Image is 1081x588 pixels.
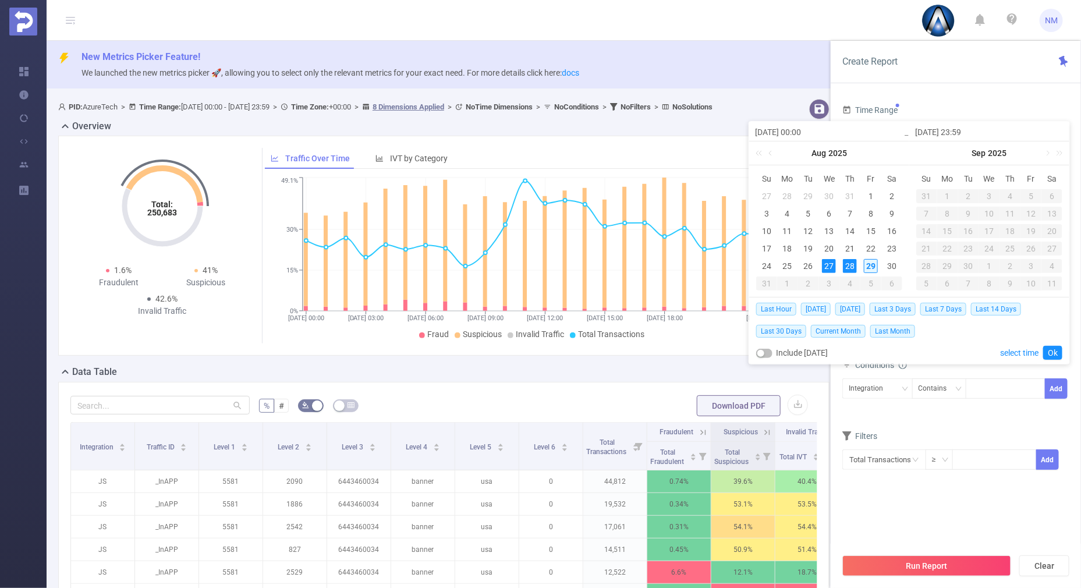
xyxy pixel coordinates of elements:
[1000,205,1020,222] td: September 11, 2025
[819,187,840,205] td: July 30, 2025
[937,277,958,291] div: 6
[760,189,774,203] div: 27
[937,275,958,292] td: October 6, 2025
[621,102,651,111] b: No Filters
[902,385,909,394] i: icon: down
[958,275,979,292] td: October 7, 2025
[1020,189,1041,203] div: 5
[885,224,899,238] div: 16
[937,242,958,256] div: 22
[527,314,563,322] tspan: [DATE] 12:00
[286,226,298,233] tspan: 30%
[756,187,777,205] td: July 27, 2025
[843,242,857,256] div: 21
[916,189,937,203] div: 31
[864,259,878,273] div: 29
[916,242,937,256] div: 21
[651,102,662,111] span: >
[155,294,178,303] span: 42.6%
[979,242,1000,256] div: 24
[781,242,795,256] div: 18
[881,173,902,184] span: Sa
[81,68,579,77] span: We launched the new metrics picker 🚀, allowing you to select only the relevant metrics for your e...
[753,141,768,165] a: Last year (Control + left)
[819,277,840,291] div: 3
[660,428,693,436] span: Fraudulent
[942,456,949,465] i: icon: down
[842,431,877,441] span: Filters
[819,275,840,292] td: September 3, 2025
[1020,259,1041,273] div: 3
[1020,275,1041,292] td: October 10, 2025
[860,222,881,240] td: August 15, 2025
[937,222,958,240] td: September 15, 2025
[916,222,937,240] td: September 14, 2025
[373,102,444,111] u: 8 Dimensions Applied
[819,222,840,240] td: August 13, 2025
[885,242,899,256] div: 23
[798,187,819,205] td: July 29, 2025
[810,141,827,165] a: Aug
[756,240,777,257] td: August 17, 2025
[1041,224,1062,238] div: 20
[798,173,819,184] span: Tu
[860,275,881,292] td: September 5, 2025
[811,325,866,338] span: Current Month
[971,141,987,165] a: Sep
[979,170,1000,187] th: Wed
[1000,257,1020,275] td: October 2, 2025
[1020,257,1041,275] td: October 3, 2025
[647,314,683,322] tspan: [DATE] 18:00
[802,207,816,221] div: 5
[119,442,126,445] i: icon: caret-up
[72,119,111,133] h2: Overview
[81,51,200,62] span: New Metrics Picker Feature!
[937,187,958,205] td: September 1, 2025
[1020,224,1041,238] div: 19
[781,207,795,221] div: 4
[885,207,899,221] div: 9
[802,259,816,273] div: 26
[881,257,902,275] td: August 30, 2025
[781,259,795,273] div: 25
[1000,277,1020,291] div: 9
[1041,173,1062,184] span: Sa
[533,102,544,111] span: >
[802,242,816,256] div: 19
[919,379,955,398] div: Contains
[1000,242,1020,256] div: 25
[920,303,966,316] span: Last 7 Days
[72,365,117,379] h2: Data Table
[798,277,819,291] div: 2
[1020,207,1041,221] div: 12
[724,428,758,436] span: Suspicious
[302,402,309,409] i: icon: bg-colors
[1042,141,1052,165] a: Next month (PageDown)
[979,187,1000,205] td: September 3, 2025
[798,240,819,257] td: August 19, 2025
[839,257,860,275] td: August 28, 2025
[881,240,902,257] td: August 23, 2025
[162,277,250,289] div: Suspicious
[819,257,840,275] td: August 27, 2025
[860,205,881,222] td: August 8, 2025
[979,224,1000,238] div: 17
[839,173,860,184] span: Th
[881,275,902,292] td: September 6, 2025
[958,277,979,291] div: 7
[1041,259,1062,273] div: 4
[932,450,944,469] div: ≥
[760,224,774,238] div: 10
[987,141,1008,165] a: 2025
[348,402,355,409] i: icon: table
[864,189,878,203] div: 1
[860,240,881,257] td: August 22, 2025
[881,170,902,187] th: Sat
[139,102,181,111] b: Time Range:
[916,257,937,275] td: September 28, 2025
[1020,240,1041,257] td: September 26, 2025
[958,222,979,240] td: September 16, 2025
[860,277,881,291] div: 5
[979,277,1000,291] div: 8
[1041,240,1062,257] td: September 27, 2025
